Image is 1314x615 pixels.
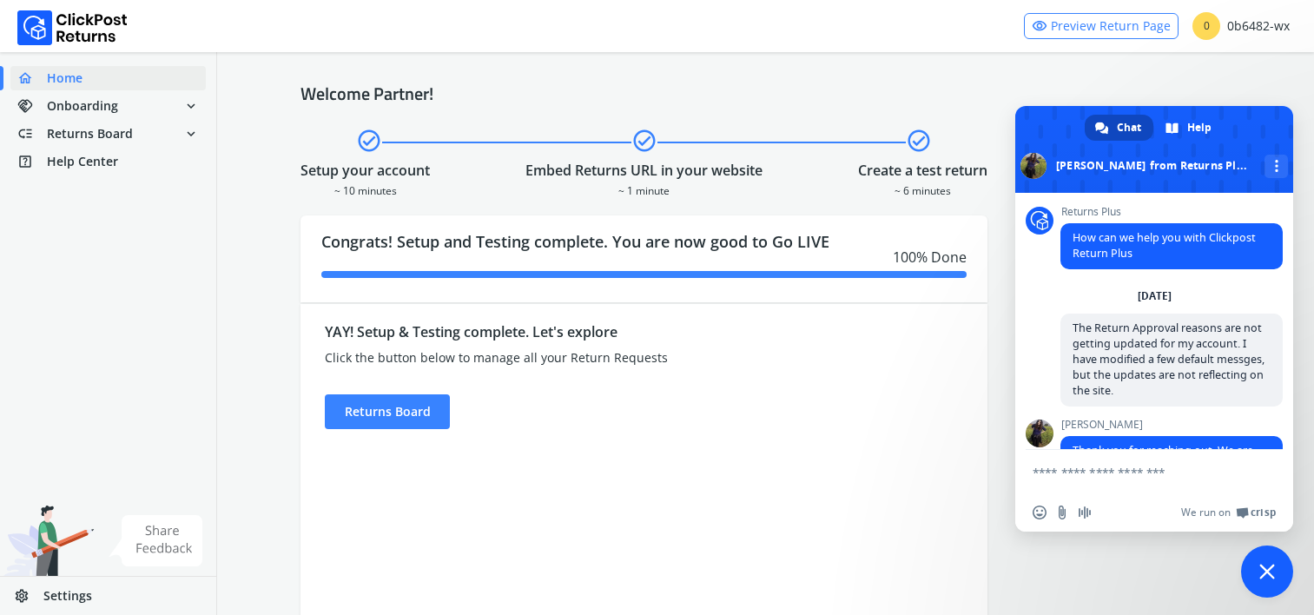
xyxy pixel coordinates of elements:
[1073,443,1253,473] span: Thank you for reaching out. We are checking this right away
[17,122,47,146] span: low_priority
[1187,115,1212,141] span: Help
[1138,291,1172,301] div: [DATE]
[1073,230,1256,261] span: How can we help you with Clickpost Return Plus
[17,94,47,118] span: handshake
[17,149,47,174] span: help_center
[325,394,450,429] div: Returns Board
[321,247,967,268] div: 100 % Done
[47,153,118,170] span: Help Center
[109,515,203,566] img: share feedback
[1085,115,1153,141] div: Chat
[1181,506,1276,519] a: We run onCrisp
[1055,506,1069,519] span: Send a file
[1032,14,1047,38] span: visibility
[300,160,430,181] div: Setup your account
[1117,115,1141,141] span: Chat
[1181,506,1231,519] span: We run on
[43,587,92,605] span: Settings
[300,83,1231,104] h4: Welcome Partner!
[300,215,987,302] div: Congrats! Setup and Testing complete. You are now good to Go LIVE
[47,69,83,87] span: Home
[14,584,43,608] span: settings
[10,149,206,174] a: help_centerHelp Center
[183,94,199,118] span: expand_more
[1155,115,1224,141] div: Help
[325,321,791,342] div: YAY! Setup & Testing complete. Let's explore
[1264,155,1288,178] div: More channels
[17,66,47,90] span: home
[858,160,987,181] div: Create a test return
[1192,12,1220,40] span: 0
[325,349,791,367] div: Click the button below to manage all your Return Requests
[10,66,206,90] a: homeHome
[525,181,763,198] div: ~ 1 minute
[356,125,382,156] span: check_circle
[1192,12,1290,40] div: 0b6482-wx
[17,10,128,45] img: Logo
[525,160,763,181] div: Embed Returns URL in your website
[47,97,118,115] span: Onboarding
[858,181,987,198] div: ~ 6 minutes
[183,122,199,146] span: expand_more
[1060,419,1283,431] span: [PERSON_NAME]
[1060,206,1283,218] span: Returns Plus
[906,125,932,156] span: check_circle
[300,181,430,198] div: ~ 10 minutes
[1024,13,1179,39] a: visibilityPreview Return Page
[47,125,133,142] span: Returns Board
[1251,506,1276,519] span: Crisp
[631,125,657,156] span: check_circle
[1033,465,1238,480] textarea: Compose your message...
[1033,506,1047,519] span: Insert an emoji
[1078,506,1092,519] span: Audio message
[1073,321,1264,398] span: The Return Approval reasons are not getting updated for my account. I have modified a few default...
[1241,546,1293,598] div: Close chat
